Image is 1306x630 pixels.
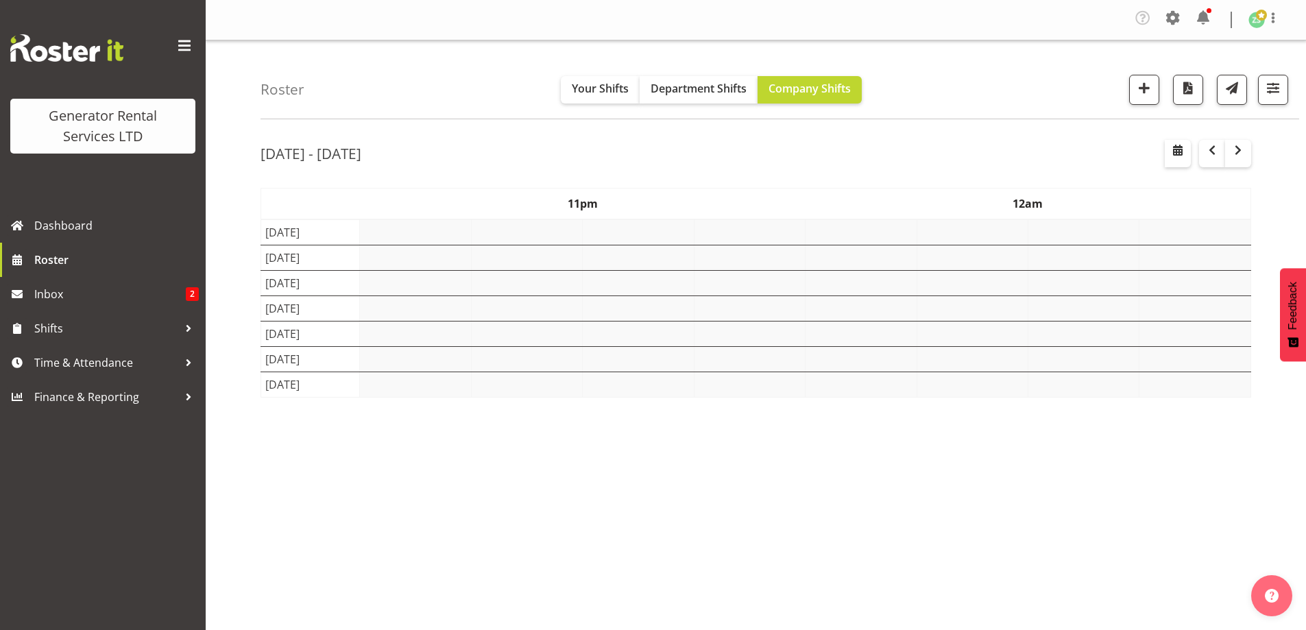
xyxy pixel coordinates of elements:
[640,76,758,104] button: Department Shifts
[24,106,182,147] div: Generator Rental Services LTD
[261,219,360,245] td: [DATE]
[1265,589,1279,603] img: help-xxl-2.png
[1287,282,1299,330] span: Feedback
[261,145,361,162] h2: [DATE] - [DATE]
[261,245,360,271] td: [DATE]
[1173,75,1203,105] button: Download a PDF of the roster according to the set date range.
[34,387,178,407] span: Finance & Reporting
[34,318,178,339] span: Shifts
[34,352,178,373] span: Time & Attendance
[1165,140,1191,167] button: Select a specific date within the roster.
[561,76,640,104] button: Your Shifts
[261,372,360,398] td: [DATE]
[769,81,851,96] span: Company Shifts
[758,76,862,104] button: Company Shifts
[261,82,304,97] h4: Roster
[1280,268,1306,361] button: Feedback - Show survey
[360,189,806,220] th: 11pm
[34,284,186,304] span: Inbox
[261,296,360,322] td: [DATE]
[34,215,199,236] span: Dashboard
[1258,75,1288,105] button: Filter Shifts
[186,287,199,301] span: 2
[10,34,123,62] img: Rosterit website logo
[261,271,360,296] td: [DATE]
[34,250,199,270] span: Roster
[806,189,1251,220] th: 12am
[261,322,360,347] td: [DATE]
[1129,75,1159,105] button: Add a new shift
[572,81,629,96] span: Your Shifts
[651,81,747,96] span: Department Shifts
[1248,12,1265,28] img: zach-satiu198.jpg
[261,347,360,372] td: [DATE]
[1217,75,1247,105] button: Send a list of all shifts for the selected filtered period to all rostered employees.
